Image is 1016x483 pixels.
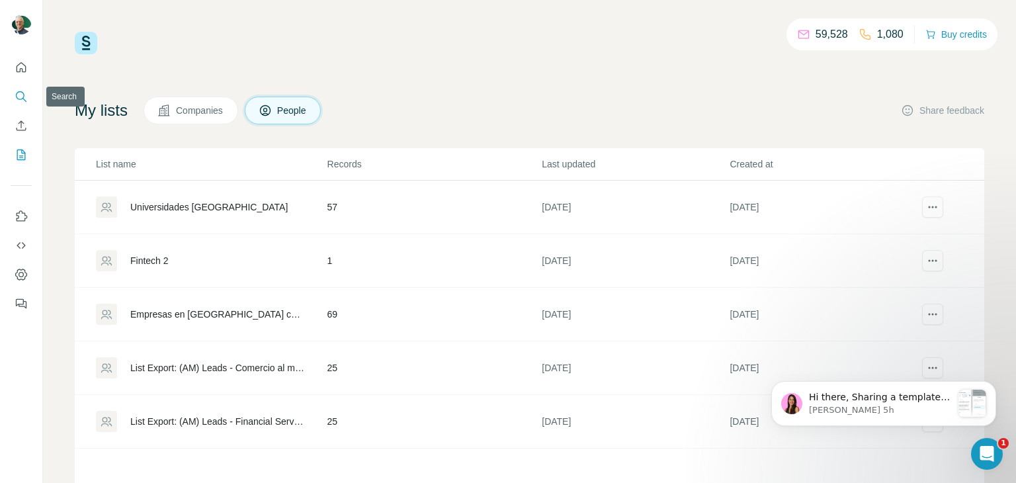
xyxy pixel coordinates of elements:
[922,197,943,218] button: actions
[130,308,305,321] div: Empresas en [GEOGRAPHIC_DATA] con PD
[11,263,32,286] button: Dashboard
[816,26,848,42] p: 59,528
[998,438,1009,449] span: 1
[11,56,32,79] button: Quick start
[729,181,917,234] td: [DATE]
[729,288,917,341] td: [DATE]
[541,341,729,395] td: [DATE]
[176,104,224,117] span: Companies
[11,13,32,34] img: Avatar
[11,204,32,228] button: Use Surfe on LinkedIn
[130,200,288,214] div: Universidades [GEOGRAPHIC_DATA]
[11,85,32,109] button: Search
[75,100,128,121] h4: My lists
[901,104,984,117] button: Share feedback
[729,341,917,395] td: [DATE]
[75,32,97,54] img: Surfe Logo
[130,254,169,267] div: Fintech 2
[730,157,916,171] p: Created at
[877,26,904,42] p: 1,080
[541,234,729,288] td: [DATE]
[971,438,1003,470] iframe: Intercom live chat
[327,157,541,171] p: Records
[327,234,542,288] td: 1
[130,415,305,428] div: List Export: (AM) Leads - Financial Services - [DATE] 14:47
[327,341,542,395] td: 25
[11,143,32,167] button: My lists
[541,288,729,341] td: [DATE]
[327,181,542,234] td: 57
[130,361,305,374] div: List Export: (AM) Leads - Comercio al mayor - [DATE] 14:50
[327,395,542,449] td: 25
[11,114,32,138] button: Enrich CSV
[327,288,542,341] td: 69
[11,234,32,257] button: Use Surfe API
[925,25,987,44] button: Buy credits
[751,355,1016,447] iframe: Intercom notifications mensaje
[96,157,326,171] p: List name
[922,304,943,325] button: actions
[541,181,729,234] td: [DATE]
[729,395,917,449] td: [DATE]
[542,157,728,171] p: Last updated
[922,250,943,271] button: actions
[541,395,729,449] td: [DATE]
[277,104,308,117] span: People
[729,234,917,288] td: [DATE]
[11,292,32,316] button: Feedback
